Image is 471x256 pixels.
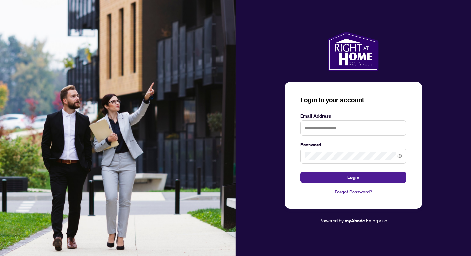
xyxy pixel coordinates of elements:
label: Email Address [300,112,406,120]
h3: Login to your account [300,95,406,105]
a: myAbode [345,217,365,224]
span: Login [347,172,359,183]
a: Forgot Password? [300,188,406,195]
span: Enterprise [366,217,387,223]
button: Login [300,172,406,183]
label: Password [300,141,406,148]
span: Powered by [319,217,344,223]
img: ma-logo [328,32,379,71]
span: eye-invisible [397,154,402,158]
